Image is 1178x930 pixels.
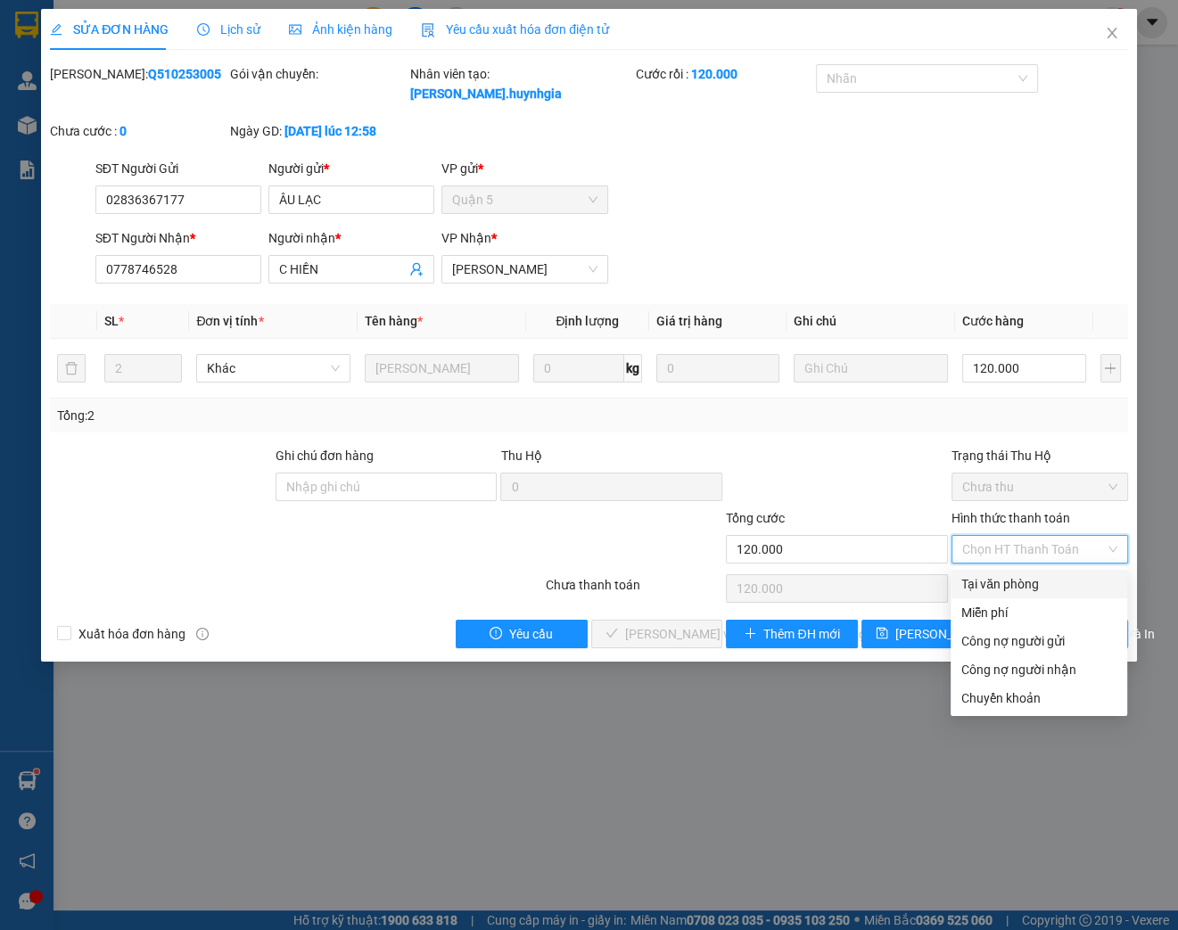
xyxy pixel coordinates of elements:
[452,256,597,283] span: Diên Khánh
[500,449,541,463] span: Thu Hộ
[289,23,301,36] span: picture
[962,473,1117,500] span: Chưa thu
[50,23,62,36] span: edit
[544,575,724,606] div: Chưa thanh toán
[276,449,374,463] label: Ghi chú đơn hàng
[230,64,407,84] div: Gói vận chuyển:
[726,511,785,525] span: Tổng cước
[794,354,948,383] input: Ghi Chú
[196,628,209,640] span: info-circle
[365,354,519,383] input: VD: Bàn, Ghế
[591,620,723,648] button: check[PERSON_NAME] và [PERSON_NAME] hàng
[951,446,1128,465] div: Trạng thái Thu Hộ
[421,23,435,37] img: icon
[961,631,1116,651] div: Công nợ người gửi
[656,314,722,328] span: Giá trị hàng
[410,64,632,103] div: Nhân viên tạo:
[50,121,227,141] div: Chưa cước :
[409,262,424,276] span: user-add
[452,186,597,213] span: Quận 5
[509,624,553,644] span: Yêu cầu
[230,121,407,141] div: Ngày GD:
[951,627,1127,655] div: Cước gửi hàng sẽ được ghi vào công nợ của người gửi
[787,304,955,339] th: Ghi chú
[119,124,127,138] b: 0
[196,314,263,328] span: Đơn vị tính
[490,627,502,641] span: exclamation-circle
[744,627,756,641] span: plus
[441,159,607,178] div: VP gửi
[763,624,839,644] span: Thêm ĐH mới
[624,354,642,383] span: kg
[1105,26,1119,40] span: close
[895,624,1010,644] span: [PERSON_NAME] đổi
[197,22,260,37] span: Lịch sử
[71,624,193,644] span: Xuất hóa đơn hàng
[207,355,340,382] span: Khác
[961,574,1116,594] div: Tại văn phòng
[50,22,169,37] span: SỬA ĐƠN HÀNG
[57,354,86,383] button: delete
[556,314,619,328] span: Định lượng
[289,22,392,37] span: Ảnh kiện hàng
[636,64,812,84] div: Cước rồi :
[961,603,1116,622] div: Miễn phí
[148,67,221,81] b: Q510253005
[1087,9,1137,59] button: Close
[961,688,1116,708] div: Chuyển khoản
[441,231,491,245] span: VP Nhận
[876,627,888,641] span: save
[996,620,1128,648] button: printer[PERSON_NAME] và In
[951,511,1070,525] label: Hình thức thanh toán
[57,406,456,425] div: Tổng: 2
[284,124,376,138] b: [DATE] lúc 12:58
[656,354,780,383] input: 0
[197,23,210,36] span: clock-circle
[691,67,737,81] b: 120.000
[951,655,1127,684] div: Cước gửi hàng sẽ được ghi vào công nợ của người nhận
[726,620,858,648] button: plusThêm ĐH mới
[1100,354,1121,383] button: plus
[268,159,434,178] div: Người gửi
[421,22,609,37] span: Yêu cầu xuất hóa đơn điện tử
[104,314,119,328] span: SL
[962,536,1117,563] span: Chọn HT Thanh Toán
[861,620,993,648] button: save[PERSON_NAME] đổi
[961,660,1116,679] div: Công nợ người nhận
[276,473,498,501] input: Ghi chú đơn hàng
[268,228,434,248] div: Người nhận
[95,228,261,248] div: SĐT Người Nhận
[962,314,1024,328] span: Cước hàng
[365,314,423,328] span: Tên hàng
[410,86,562,101] b: [PERSON_NAME].huynhgia
[456,620,588,648] button: exclamation-circleYêu cầu
[50,64,227,84] div: [PERSON_NAME]:
[95,159,261,178] div: SĐT Người Gửi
